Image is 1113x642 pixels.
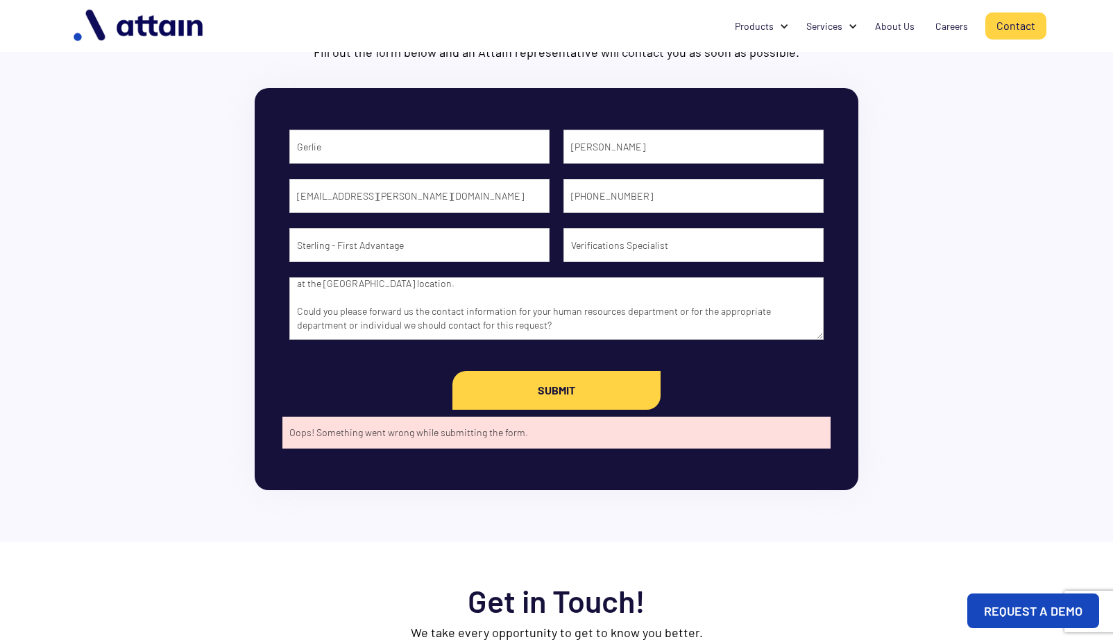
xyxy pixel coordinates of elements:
[563,130,824,164] input: Last Name*
[724,13,796,40] div: Products
[67,4,212,48] img: logo
[796,13,865,40] div: Services
[865,13,925,40] a: About Us
[935,19,968,33] div: Careers
[71,44,1042,60] p: Fill out the form below and an Attain representative will contact you as soon as possible.
[985,12,1046,40] a: Contact
[967,593,1099,628] a: REQUEST A DEMO
[289,424,824,442] div: Oops! Something went wrong while submitting the form.
[452,371,661,410] input: Submit
[282,130,831,410] form: Contact Form
[289,179,550,213] input: Company Email*
[563,228,824,262] input: Job Title*
[282,417,831,449] div: Contact Form failure
[289,228,550,262] input: Company*
[925,13,978,40] a: Careers
[735,19,774,33] div: Products
[875,19,915,33] div: About Us
[806,19,842,33] div: Services
[563,179,824,213] input: Phone*
[71,584,1042,617] h1: Get in Touch!
[289,130,550,164] input: First Name*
